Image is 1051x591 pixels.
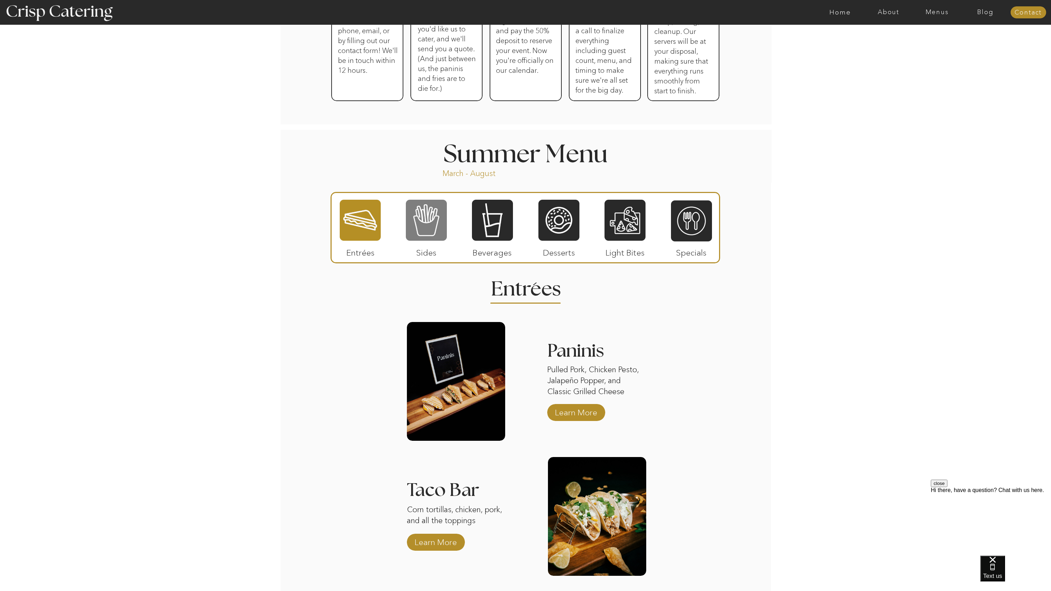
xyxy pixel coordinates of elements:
a: Learn More [553,400,600,421]
a: Contact [1010,9,1046,16]
p: Desserts [536,241,583,261]
p: Specials [668,241,715,261]
p: Pulled Pork, Chicken Pesto, Jalapeño Popper, and Classic Grilled Cheese [547,364,646,398]
a: Learn More [412,530,459,551]
a: Menus [913,9,961,16]
h3: Paninis [547,342,646,364]
p: Beverages [469,241,516,261]
h3: Taco Bar [407,481,505,490]
p: Entrées [337,241,384,261]
p: Corn tortillas, chicken, pork, and all the toppings [407,504,505,538]
p: Sides [403,241,450,261]
h1: Summer Menu [427,142,624,163]
iframe: podium webchat widget prompt [931,480,1051,564]
p: Light Bites [602,241,649,261]
a: Blog [961,9,1010,16]
iframe: podium webchat widget bubble [980,556,1051,591]
h2: Entrees [491,279,560,293]
p: March - August [443,168,540,176]
a: Home [816,9,864,16]
a: About [864,9,913,16]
